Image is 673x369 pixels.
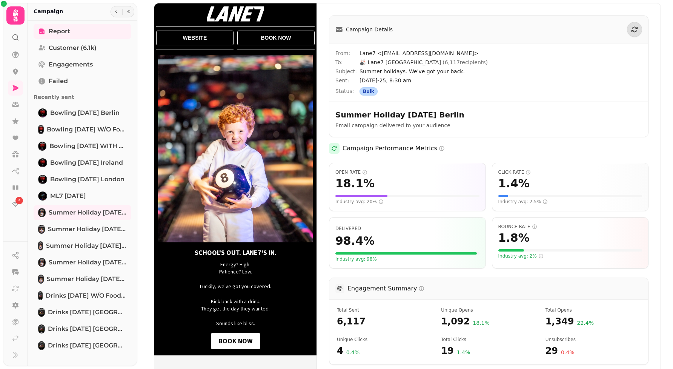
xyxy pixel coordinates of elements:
span: 1,349 [545,315,574,327]
img: Drinks 9th Aug W/O Food, LDN, IRE, BERLIN OR ML7 [39,292,42,300]
span: [DATE]-25, 8:30 am [360,77,642,84]
a: Drinks 9th Aug BerlinDrinks [DATE] [GEOGRAPHIC_DATA] [34,305,131,320]
span: 0.4 % [561,349,575,357]
span: Bowling [DATE] W/O Food, ML7, Ber, LDN or IRE [47,125,127,134]
a: Summer Holiday 12th August IrelandSummer Holiday [DATE] Ireland [34,255,131,270]
img: Summer Holiday 12th August W/O Food, ML7, Ber, LDN or IRE [39,242,42,250]
img: Bowling 16th August London [39,176,46,183]
span: 1.4 % [457,349,470,357]
a: Summer Holiday 12th August LondonSummer Holiday [DATE] [GEOGRAPHIC_DATA] [34,272,131,287]
span: Bowling [DATE] London [50,175,124,184]
span: Summer Holiday [DATE] With Food [48,225,127,234]
span: Number of recipients who chose to unsubscribe after receiving this campaign. LOWER is better - th... [545,337,641,343]
span: Status: [335,87,360,96]
span: Summer Holiday [DATE] Berlin [49,208,127,217]
img: Summer Holiday 12th August Berlin [39,209,45,216]
img: Drinks 9th Aug Ireland [39,325,44,333]
span: 🎳 Lane7 [GEOGRAPHIC_DATA] [360,59,488,65]
a: Drinks 9th Aug LondonDrinks [DATE] [GEOGRAPHIC_DATA] [34,338,131,353]
span: Sent: [335,77,360,84]
a: Engagements [34,57,131,72]
img: Bowling 16th August Berlin [39,109,46,117]
a: 2 [8,197,23,212]
img: Bowling 16th August WITH Food [39,142,46,150]
img: ML7 12th August [39,192,46,200]
h2: Summer Holiday [DATE] Berlin [335,110,480,120]
img: Summer Holiday 12th August London [39,275,43,283]
a: Bowling 16th August IrelandBowling [DATE] Ireland [34,155,131,170]
span: Report [49,27,70,36]
span: Percentage of emails that were successfully delivered to recipients' inboxes. Higher is better. [335,226,361,231]
div: Bulk [360,87,378,96]
img: Bowling 16th August W/O Food, ML7, Ber, LDN or IRE [39,126,43,133]
a: Bowling 16th August WITH FoodBowling [DATE] WITH Food [34,139,131,154]
span: Total number of emails attempted to be sent in this campaign [337,307,432,313]
span: 18.1 % [473,319,489,327]
a: Failed [34,74,131,89]
span: Total number of link clicks (includes multiple clicks by the same recipient) [441,337,536,343]
span: To: [335,59,360,66]
span: Open Rate [335,169,479,175]
h2: Campaign [34,8,63,15]
span: Subject: [335,68,360,75]
span: Summer holidays. We've got your back. [360,68,642,75]
span: Bowling [DATE] WITH Food [49,142,127,151]
span: 6,117 [337,315,432,327]
a: Drinks 9th Aug W/O Food, LDN, IRE, BERLIN OR ML7Drinks [DATE] W/O Food, LDN, IRE, [GEOGRAPHIC_DAT... [34,288,131,303]
span: Bowling [DATE] Berlin [50,108,120,117]
a: Bowling 16th August LondonBowling [DATE] London [34,172,131,187]
span: Industry avg: 20% [335,199,384,205]
a: Summer Holiday 12th August With FoodSummer Holiday [DATE] With Food [34,222,131,237]
div: Visual representation of your delivery rate (98.4%). The fuller the bar, the better. [335,252,479,255]
span: From: [335,49,360,57]
span: 1.8 % [498,231,530,245]
a: Report [34,24,131,39]
span: Drinks [DATE] [GEOGRAPHIC_DATA] [48,341,127,350]
span: 1.4 % [498,177,530,190]
img: Campaign preview [154,3,317,355]
span: Failed [49,77,68,86]
span: Lane7 <[EMAIL_ADDRESS][DOMAIN_NAME]> [360,49,642,57]
span: Number of unique recipients who clicked a link in the email at least once [337,337,432,343]
p: Email campaign delivered to your audience [335,122,529,129]
span: Drinks [DATE] [GEOGRAPHIC_DATA] [48,308,127,317]
h3: Engagement Summary [347,284,424,293]
img: Summer Holiday 12th August With Food [39,225,44,233]
span: Engagements [49,60,93,69]
div: Visual representation of your bounce rate (1.8%). For bounce rate, LOWER is better. The bar is gr... [498,249,642,252]
a: Bowling 16th August BerlinBowling [DATE] Berlin [34,105,131,120]
span: 1,092 [441,315,470,327]
a: Summer Holiday 12th August W/O Food, ML7, Ber, LDN or IRESummer Holiday [DATE] W/O Food, ML7, Ber... [34,238,131,253]
span: Customer (6.1k) [49,43,97,52]
span: 98.4 % [335,234,375,248]
span: Your delivery rate meets or exceeds the industry standard of 98%. Great list quality! [335,256,377,262]
span: Summer Holiday [DATE] W/O Food, ML7, Ber, LDN or IRE [46,241,127,250]
span: 22.4 % [577,319,594,327]
img: Drinks 9th Aug Berlin [39,309,44,316]
span: 2 [18,198,20,203]
span: Campaign Details [346,26,393,33]
a: Summer Holiday 12th August BerlinSummer Holiday [DATE] Berlin [34,205,131,220]
div: Visual representation of your open rate (18.1%) compared to a scale of 50%. The fuller the bar, t... [335,195,479,197]
span: Drinks [DATE] [GEOGRAPHIC_DATA] [48,324,127,333]
span: Click Rate [498,169,642,175]
img: Summer Holiday 12th August Ireland [39,259,45,266]
span: Total number of times emails were opened (includes multiple opens by the same recipient) [545,307,641,313]
span: 18.1 % [335,177,375,190]
p: Recently sent [34,90,131,104]
span: Drinks [DATE] W/O Food, LDN, IRE, [GEOGRAPHIC_DATA] OR ML7 [46,291,127,300]
span: 29 [545,345,558,357]
a: ML7 12th AugustML7 [DATE] [34,188,131,204]
span: ML7 [DATE] [50,191,86,201]
img: Bowling 16th August Ireland [39,159,46,167]
h2: Campaign Performance Metrics [343,144,445,153]
span: 19 [441,345,453,357]
span: Industry avg: 2% [498,253,544,259]
a: Drinks 9th Aug IrelandDrinks [DATE] [GEOGRAPHIC_DATA] [34,321,131,337]
nav: Tabs [28,21,137,367]
a: Bowling 16th August W/O Food, ML7, Ber, LDN or IREBowling [DATE] W/O Food, ML7, Ber, LDN or IRE [34,122,131,137]
span: 0.4 % [346,349,360,357]
span: Industry avg: 2.5% [498,199,548,205]
span: 4 [337,345,343,357]
span: Number of unique recipients who opened the email at least once [441,307,536,313]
